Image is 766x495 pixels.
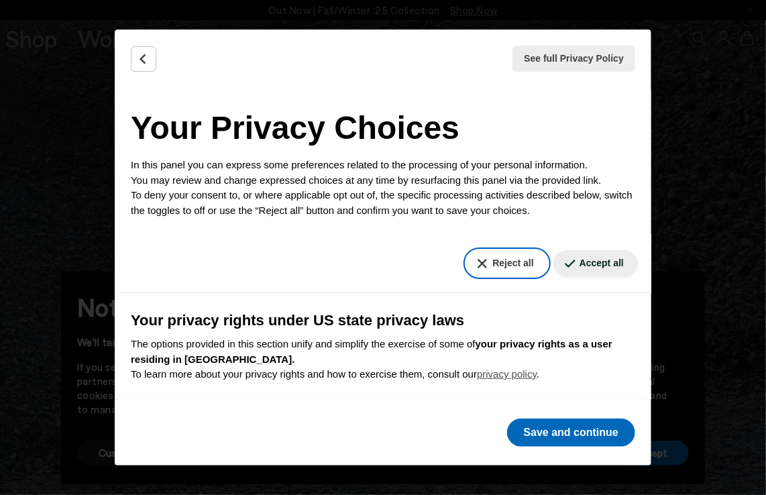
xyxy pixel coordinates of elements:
[524,52,624,66] span: See full Privacy Policy
[131,104,635,152] h2: Your Privacy Choices
[131,309,635,331] h3: Your privacy rights under US state privacy laws
[507,419,635,447] button: Save and continue
[131,337,635,382] p: The options provided in this section unify and simplify the exercise of some of To learn more abo...
[477,368,537,380] a: privacy policy
[131,338,612,365] b: your privacy rights as a user residing in [GEOGRAPHIC_DATA].
[131,158,635,218] p: In this panel you can express some preferences related to the processing of your personal informa...
[131,46,156,72] button: Back
[553,250,638,276] button: Accept all
[512,46,635,72] button: See full Privacy Policy
[466,250,547,276] button: Reject all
